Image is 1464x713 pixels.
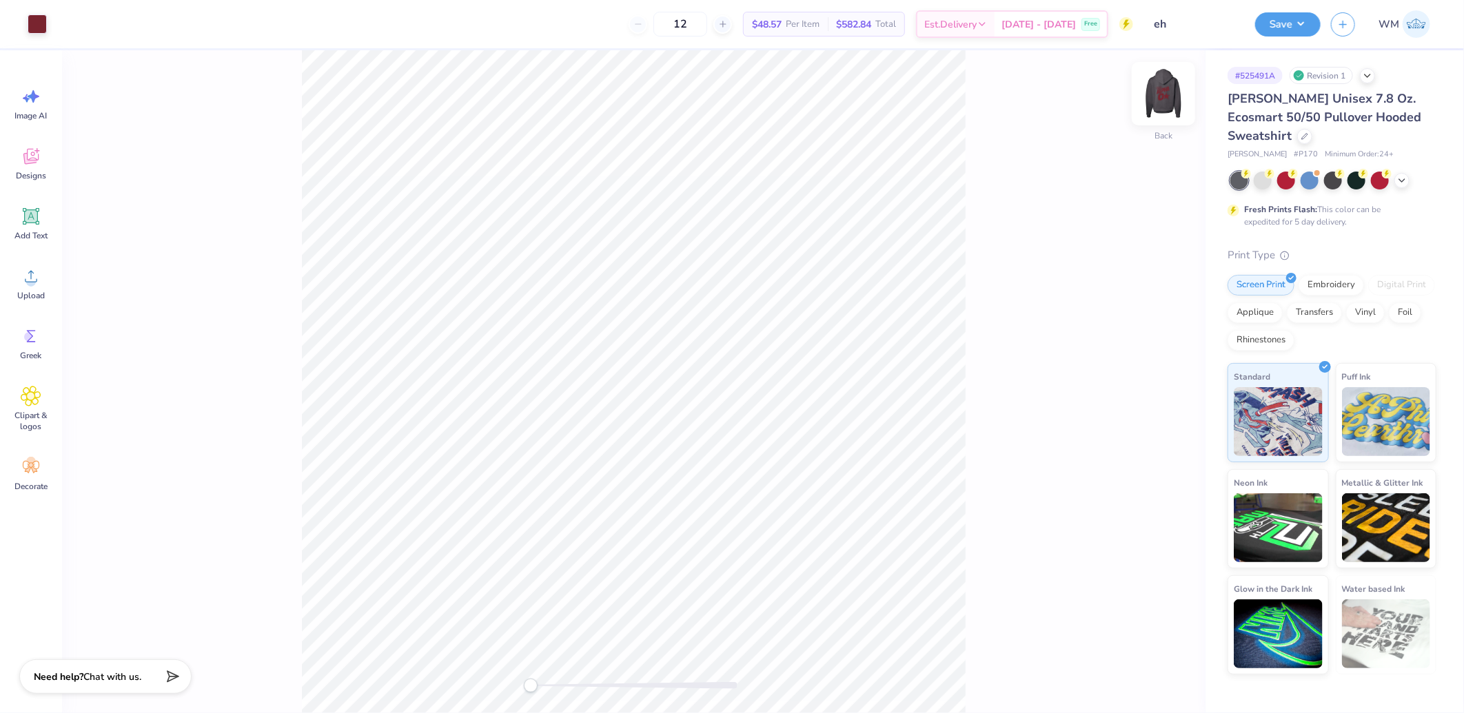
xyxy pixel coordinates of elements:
div: Print Type [1228,247,1436,263]
img: Neon Ink [1234,493,1323,562]
span: # P170 [1294,149,1318,161]
img: Puff Ink [1342,387,1431,456]
img: Back [1136,66,1191,121]
div: Rhinestones [1228,330,1294,351]
div: Back [1155,130,1172,143]
span: $48.57 [752,17,782,32]
div: Embroidery [1299,275,1364,296]
strong: Need help? [34,670,83,683]
span: [DATE] - [DATE] [1002,17,1076,32]
img: Standard [1234,387,1323,456]
span: Total [875,17,896,32]
strong: Fresh Prints Flash: [1244,204,1317,215]
span: Puff Ink [1342,369,1371,384]
div: # 525491A [1228,67,1283,84]
span: Water based Ink [1342,581,1405,596]
span: Neon Ink [1234,475,1268,490]
span: Standard [1234,369,1270,384]
span: Designs [16,170,46,181]
div: Transfers [1287,302,1342,323]
div: Foil [1389,302,1421,323]
div: Accessibility label [524,679,538,692]
img: Metallic & Glitter Ink [1342,493,1431,562]
span: [PERSON_NAME] Unisex 7.8 Oz. Ecosmart 50/50 Pullover Hooded Sweatshirt [1228,90,1421,144]
span: Minimum Order: 24 + [1325,149,1394,161]
span: Upload [17,290,45,301]
button: Save [1255,12,1321,37]
span: Per Item [786,17,820,32]
div: Screen Print [1228,275,1294,296]
input: Untitled Design [1143,10,1245,38]
img: Wilfredo Manabat [1403,10,1430,38]
span: Image AI [15,110,48,121]
img: Water based Ink [1342,599,1431,668]
img: Glow in the Dark Ink [1234,599,1323,668]
span: Chat with us. [83,670,141,683]
div: Applique [1228,302,1283,323]
div: Digital Print [1368,275,1435,296]
span: Clipart & logos [8,410,54,432]
span: Greek [21,350,42,361]
div: This color can be expedited for 5 day delivery. [1244,203,1414,228]
span: Decorate [14,481,48,492]
span: [PERSON_NAME] [1228,149,1287,161]
a: WM [1372,10,1436,38]
span: Free [1084,19,1097,29]
span: Glow in the Dark Ink [1234,581,1312,596]
span: Add Text [14,230,48,241]
input: – – [653,12,707,37]
div: Vinyl [1346,302,1385,323]
span: $582.84 [836,17,871,32]
div: Revision 1 [1290,67,1353,84]
span: WM [1379,17,1399,32]
span: Est. Delivery [924,17,977,32]
span: Metallic & Glitter Ink [1342,475,1423,490]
